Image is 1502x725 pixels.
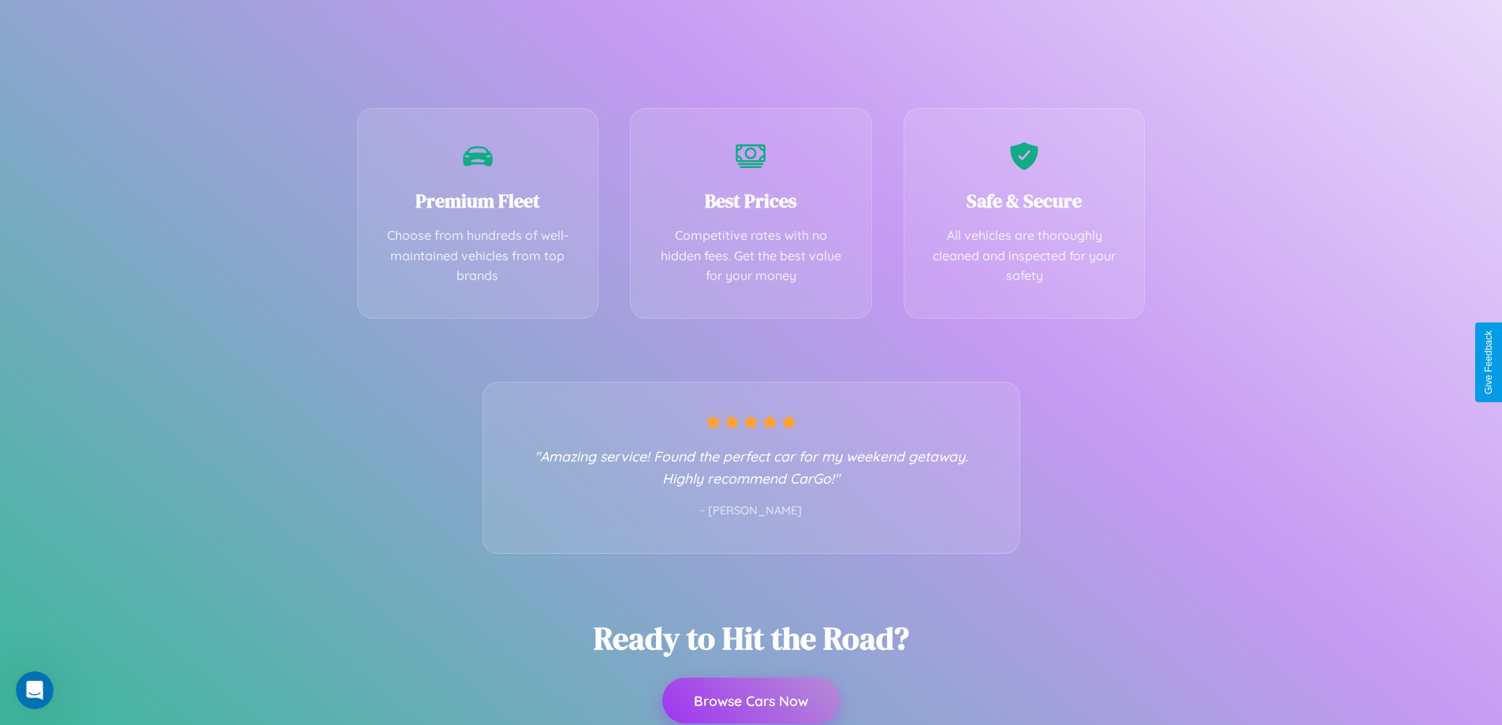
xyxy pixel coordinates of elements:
[16,671,54,709] iframe: Intercom live chat
[382,188,575,214] h3: Premium Fleet
[515,445,988,489] p: "Amazing service! Found the perfect car for my weekend getaway. Highly recommend CarGo!"
[662,678,840,723] button: Browse Cars Now
[654,188,848,214] h3: Best Prices
[928,226,1121,286] p: All vehicles are thoroughly cleaned and inspected for your safety
[515,501,988,521] p: - [PERSON_NAME]
[382,226,575,286] p: Choose from hundreds of well-maintained vehicles from top brands
[928,188,1121,214] h3: Safe & Secure
[1483,331,1494,394] div: Give Feedback
[594,617,909,660] h2: Ready to Hit the Road?
[654,226,848,286] p: Competitive rates with no hidden fees. Get the best value for your money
